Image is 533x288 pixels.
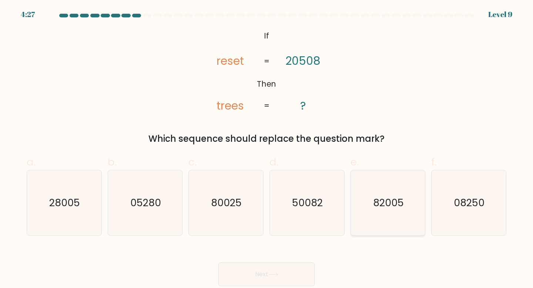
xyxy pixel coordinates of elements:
div: Which sequence should replace the question mark? [31,132,502,145]
tspan: 20508 [285,53,321,69]
div: 4:27 [21,9,35,20]
span: a. [27,155,36,169]
text: 82005 [373,196,404,210]
text: 80025 [211,196,242,210]
text: 28005 [50,196,80,210]
span: c. [188,155,197,169]
span: f. [431,155,436,169]
button: Next [218,262,315,286]
tspan: reset [216,53,244,69]
tspan: trees [216,98,244,114]
tspan: = [264,101,269,111]
tspan: = [264,56,269,67]
tspan: If [264,30,269,41]
tspan: ? [300,98,306,114]
text: 05280 [130,196,161,210]
span: b. [108,155,117,169]
svg: @import url('[URL][DOMAIN_NAME]); [197,28,337,114]
span: e. [351,155,359,169]
text: 50082 [292,196,323,210]
div: Level 9 [488,9,512,20]
tspan: Then [257,79,276,90]
text: 08250 [454,196,485,210]
span: d. [269,155,278,169]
